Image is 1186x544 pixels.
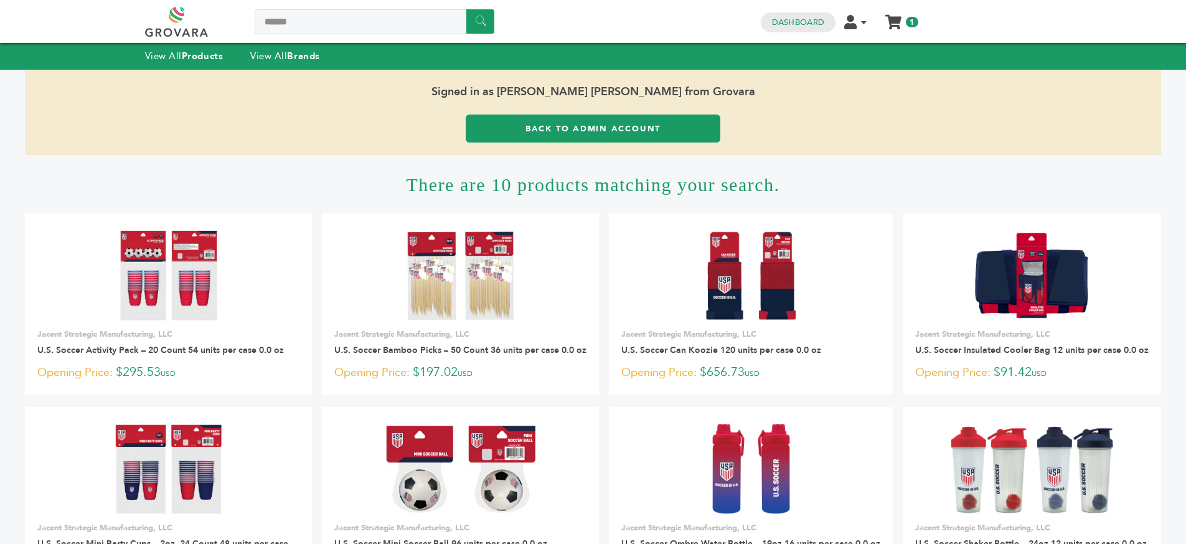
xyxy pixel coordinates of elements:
p: Jacent Strategic Manufacturing, LLC [334,522,586,533]
p: $91.42 [915,363,1149,382]
span: USD [458,368,473,378]
span: Opening Price: [621,364,697,381]
a: U.S. Soccer Insulated Cooler Bag 12 units per case 0.0 oz [915,344,1149,356]
img: U.S. Soccer Mini Party Cups – 2oz, 24 Count 48 units per case 0.0 oz [115,424,222,514]
span: Opening Price: [37,364,113,381]
input: Search a product or brand... [255,9,494,34]
img: U.S. Soccer Bamboo Picks – 50 Count 36 units per case 0.0 oz [407,230,514,320]
strong: Products [182,50,223,62]
span: USD [745,368,760,378]
img: U.S. Soccer Can Koozie 120 units per case 0.0 oz [705,230,796,320]
p: Jacent Strategic Manufacturing, LLC [334,329,586,340]
img: U.S. Soccer Ombre Water Bottle – 19oz 16 units per case 0.0 oz [710,424,793,514]
p: Jacent Strategic Manufacturing, LLC [37,522,299,533]
a: Back to Admin Account [466,115,720,143]
span: Signed in as [PERSON_NAME] [PERSON_NAME] from Grovara [25,70,1161,115]
img: U.S. Soccer Shaker Bottle – 24oz 12 units per case 0.0 oz [951,424,1113,514]
a: U.S. Soccer Bamboo Picks – 50 Count 36 units per case 0.0 oz [334,344,586,356]
span: 1 [906,17,918,27]
p: Jacent Strategic Manufacturing, LLC [915,329,1149,340]
span: USD [1032,368,1047,378]
p: $656.73 [621,363,880,382]
p: $295.53 [37,363,299,382]
img: U.S. Soccer Activity Pack – 20 Count 54 units per case 0.0 oz [120,230,217,320]
a: Dashboard [772,17,824,28]
h1: There are 10 products matching your search. [25,155,1161,213]
span: Opening Price: [915,364,991,381]
strong: Brands [287,50,319,62]
a: View AllProducts [145,50,224,62]
a: U.S. Soccer Can Koozie 120 units per case 0.0 oz [621,344,821,356]
p: $197.02 [334,363,586,382]
a: U.S. Soccer Activity Pack – 20 Count 54 units per case 0.0 oz [37,344,284,356]
p: Jacent Strategic Manufacturing, LLC [621,329,880,340]
img: U.S. Soccer Mini Soccer Ball 96 units per case 0.0 oz [381,424,539,514]
a: View AllBrands [250,50,320,62]
p: Jacent Strategic Manufacturing, LLC [37,329,299,340]
span: Opening Price: [334,364,410,381]
span: USD [161,368,176,378]
img: U.S. Soccer Insulated Cooler Bag 12 units per case 0.0 oz [973,230,1091,320]
p: Jacent Strategic Manufacturing, LLC [621,522,880,533]
a: My Cart [886,11,900,24]
p: Jacent Strategic Manufacturing, LLC [915,522,1149,533]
